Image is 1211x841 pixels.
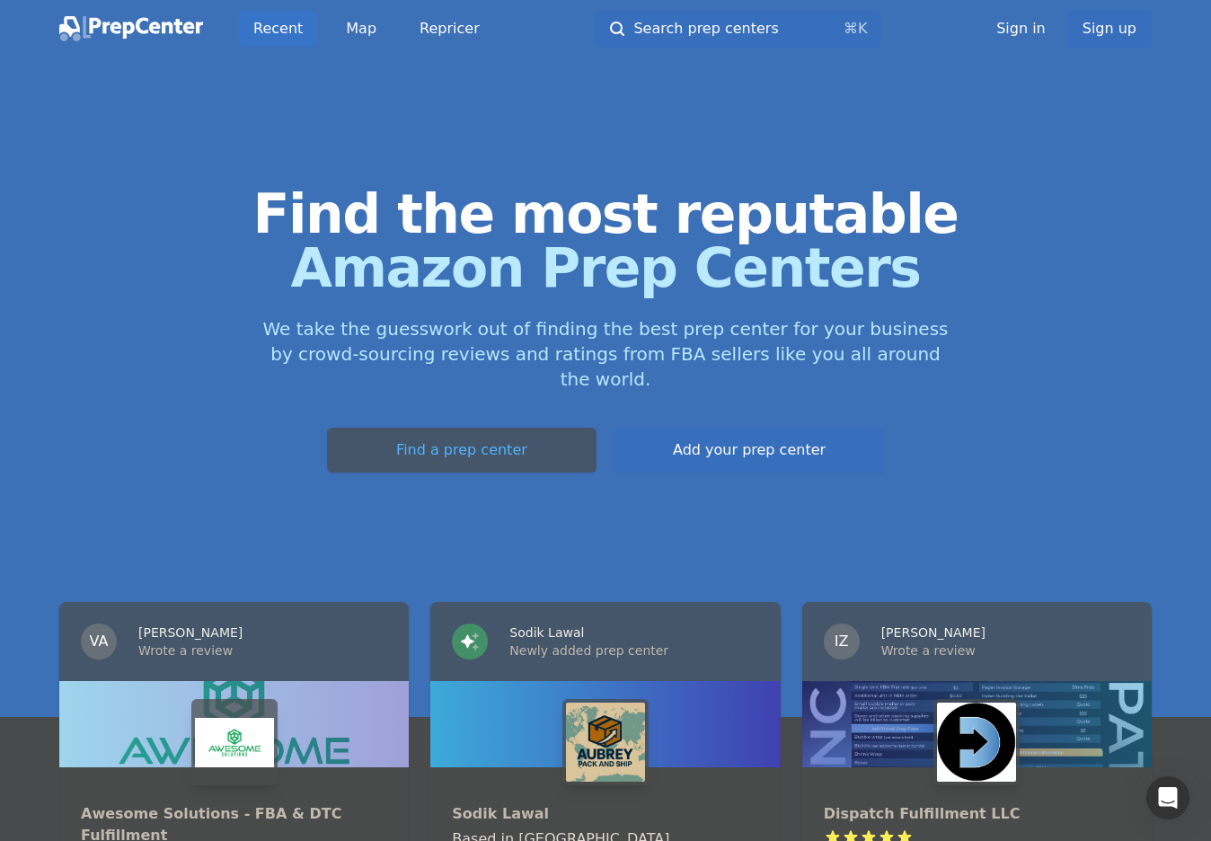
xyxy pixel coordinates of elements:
[594,11,881,48] button: Search prep centers⌘K
[452,803,758,825] div: Sodik Lawal
[633,18,778,40] span: Search prep centers
[195,703,274,782] img: Awesome Solutions - FBA & DTC Fulfillment
[881,642,1130,660] p: Wrote a review
[239,11,317,47] a: Recent
[844,20,858,37] kbd: ⌘
[509,642,758,660] p: Newly added prep center
[59,16,203,41] img: PrepCenter
[824,803,1130,825] div: Dispatch Fulfillment LLC
[1067,10,1152,48] a: Sign up
[405,11,494,47] a: Repricer
[331,11,391,47] a: Map
[881,624,986,642] h3: [PERSON_NAME]
[1146,776,1189,819] div: Open Intercom Messenger
[138,624,243,642] h3: [PERSON_NAME]
[614,428,884,473] a: Add your prep center
[29,187,1182,241] span: Find the most reputable
[261,316,950,392] p: We take the guesswork out of finding the best prep center for your business by crowd-sourcing rev...
[29,241,1182,295] span: Amazon Prep Centers
[566,703,645,782] img: Sodik Lawal
[996,18,1046,40] a: Sign in
[138,642,387,660] p: Wrote a review
[835,634,849,649] span: IZ
[327,428,597,473] a: Find a prep center
[509,624,584,642] h3: Sodik Lawal
[90,634,109,649] span: VA
[937,703,1016,782] img: Dispatch Fulfillment LLC
[858,20,868,37] kbd: K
